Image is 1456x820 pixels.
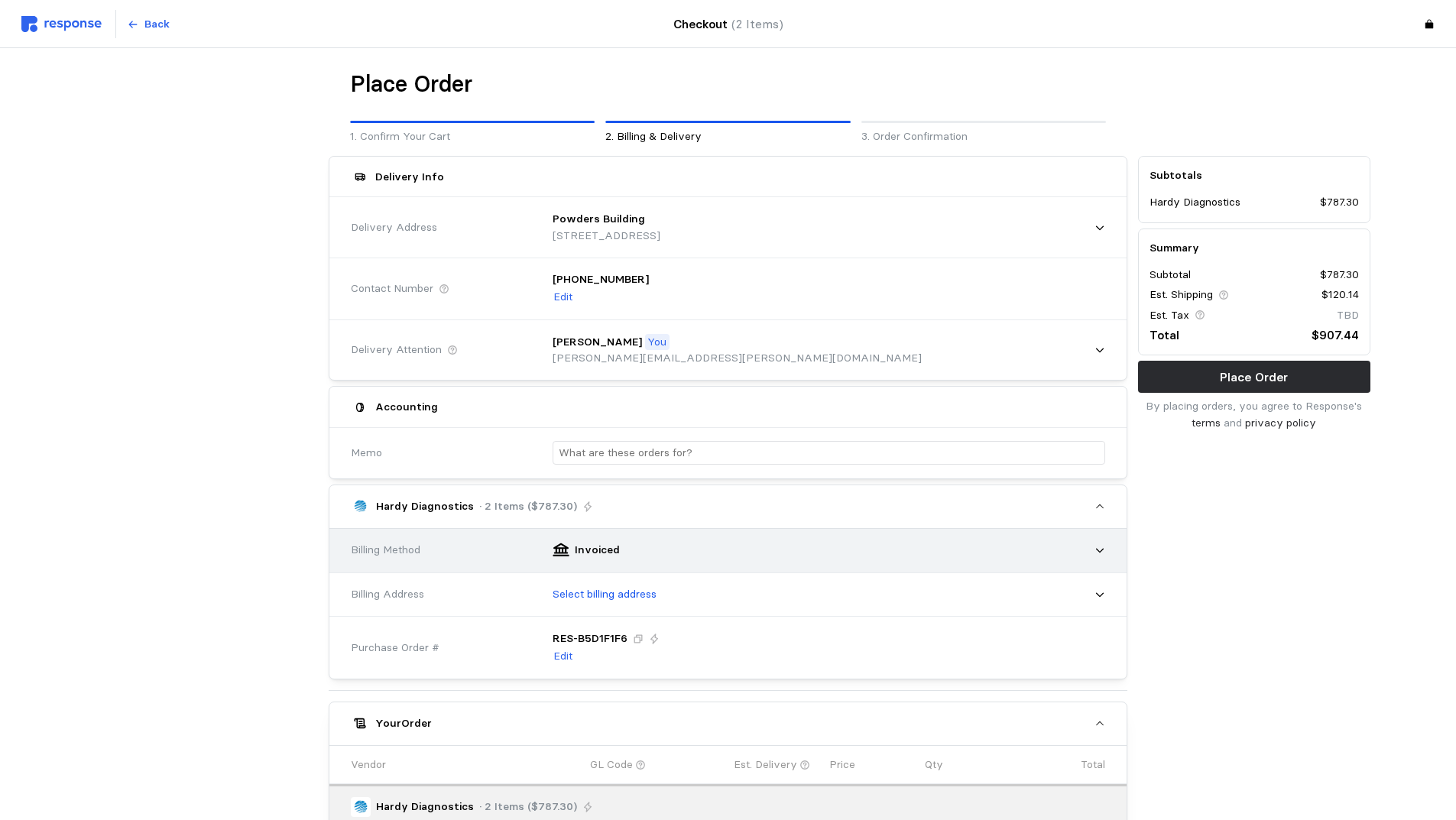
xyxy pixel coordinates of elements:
p: Total [1081,757,1105,773]
button: Place Order [1138,361,1370,393]
p: You [647,334,666,351]
h5: Your Order [375,715,432,731]
p: $787.30 [1320,194,1359,211]
span: Memo [351,445,382,462]
p: Powders Building [553,211,645,228]
p: [PERSON_NAME] [553,334,642,351]
p: [PHONE_NUMBER] [553,271,649,288]
h5: Delivery Info [375,169,444,185]
span: Billing Method [351,542,420,559]
p: Total [1150,326,1179,345]
span: Delivery Address [351,219,437,236]
p: Back [144,16,170,33]
p: Subtotal [1150,267,1191,284]
p: By placing orders, you agree to Response's and [1138,398,1370,431]
p: Select billing address [553,586,657,603]
p: · 2 Items ($787.30) [479,498,577,515]
p: GL Code [590,757,633,773]
h5: Summary [1150,240,1359,256]
h5: Subtotals [1150,167,1359,183]
p: Price [829,757,855,773]
p: Hardy Diagnostics [376,498,474,515]
p: Place Order [1220,368,1288,387]
p: RES-B5D1F1F6 [553,630,627,647]
button: Hardy Diagnostics· 2 Items ($787.30) [329,485,1127,528]
p: Edit [553,289,572,306]
p: $120.14 [1321,287,1359,303]
p: 2. Billing & Delivery [605,128,850,145]
div: Hardy Diagnostics· 2 Items ($787.30) [329,529,1127,679]
p: [PERSON_NAME][EMAIL_ADDRESS][PERSON_NAME][DOMAIN_NAME] [553,350,922,367]
p: Edit [553,648,572,665]
p: Est. Delivery [734,757,797,773]
button: YourOrder [329,702,1127,745]
p: Invoiced [575,542,620,559]
span: Contact Number [351,280,433,297]
p: $787.30 [1320,267,1359,284]
p: Est. Tax [1150,307,1189,324]
span: Delivery Attention [351,342,442,358]
p: Hardy Diagnostics [1150,194,1240,211]
span: Billing Address [351,586,424,603]
a: privacy policy [1245,416,1316,429]
button: Back [118,10,178,39]
span: (2 Items) [731,17,783,31]
p: 1. Confirm Your Cart [350,128,595,145]
p: $907.44 [1312,326,1359,345]
a: terms [1192,416,1221,429]
h5: Accounting [375,399,438,415]
h1: Place Order [350,70,472,99]
button: Edit [553,647,573,666]
p: TBD [1337,307,1359,324]
h4: Checkout [673,15,783,34]
input: What are these orders for? [559,442,1099,464]
span: Purchase Order # [351,640,439,656]
p: 3. Order Confirmation [861,128,1106,145]
p: Qty [925,757,943,773]
p: [STREET_ADDRESS] [553,228,660,245]
p: Hardy Diagnostics [376,799,474,815]
p: Est. Shipping [1150,287,1213,303]
p: · 2 Items ($787.30) [479,799,577,815]
img: svg%3e [21,16,102,32]
p: Vendor [351,757,386,773]
button: Edit [553,288,573,306]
